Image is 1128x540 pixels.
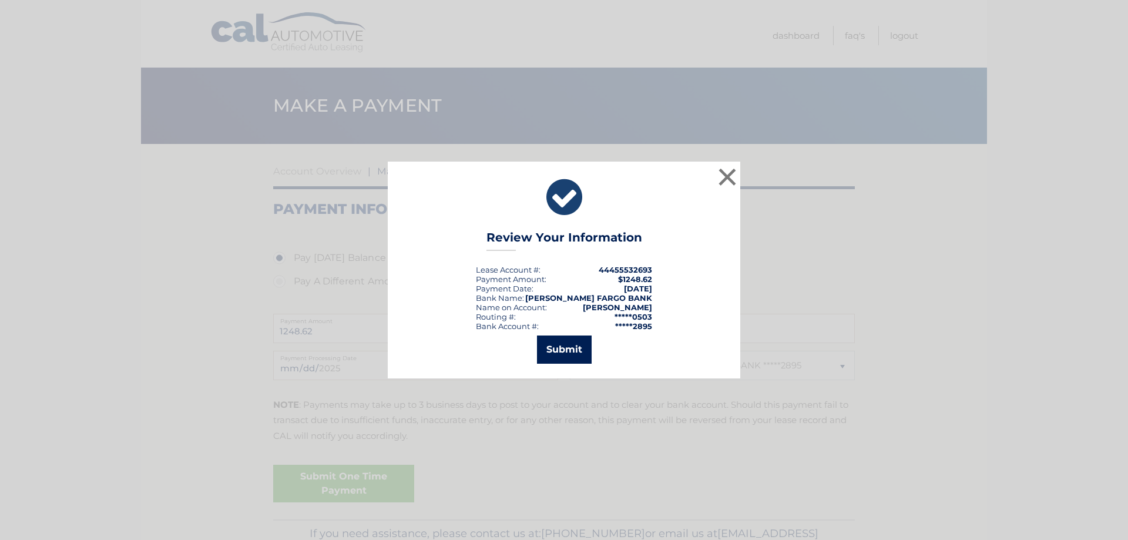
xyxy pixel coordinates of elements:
div: Routing #: [476,312,516,321]
div: Bank Account #: [476,321,539,331]
span: Payment Date [476,284,532,293]
h3: Review Your Information [486,230,642,251]
div: Bank Name: [476,293,524,303]
strong: [PERSON_NAME] [583,303,652,312]
span: [DATE] [624,284,652,293]
div: : [476,284,533,293]
button: Submit [537,336,592,364]
strong: 44455532693 [599,265,652,274]
div: Payment Amount: [476,274,546,284]
strong: [PERSON_NAME] FARGO BANK [525,293,652,303]
button: × [716,165,739,189]
div: Lease Account #: [476,265,540,274]
div: Name on Account: [476,303,547,312]
span: $1248.62 [618,274,652,284]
